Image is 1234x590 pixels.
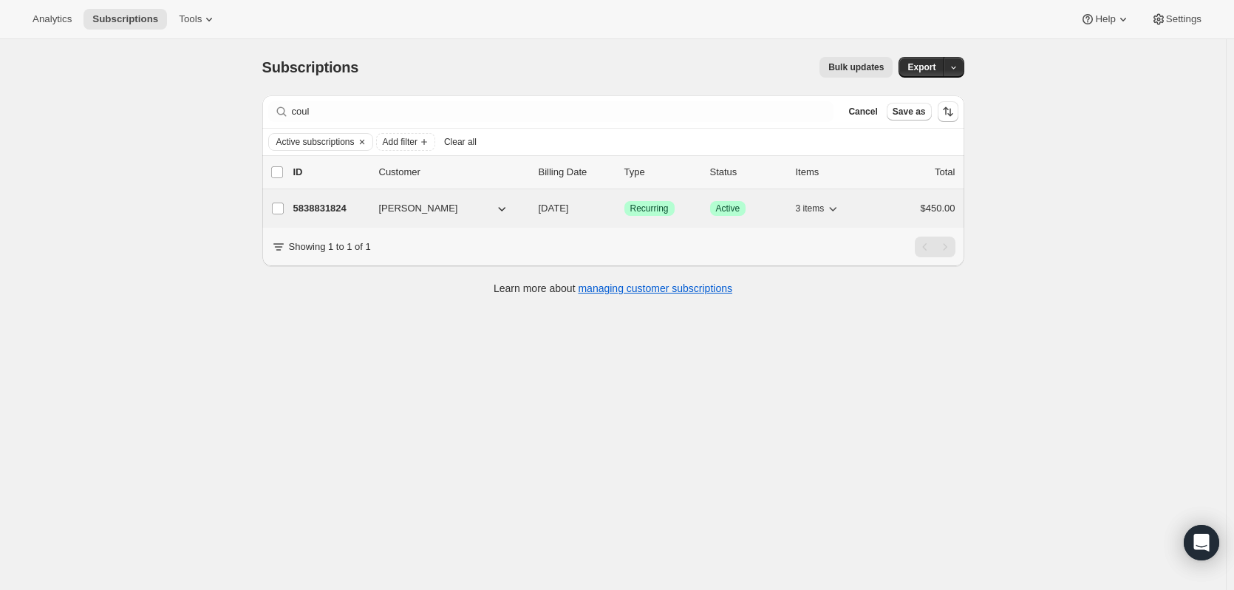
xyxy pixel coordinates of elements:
[819,57,893,78] button: Bulk updates
[293,165,367,180] p: ID
[92,13,158,25] span: Subscriptions
[293,198,955,219] div: 5838831824[PERSON_NAME][DATE]SuccessRecurringSuccessActive3 items$450.00
[289,240,371,254] p: Showing 1 to 1 of 1
[848,106,877,118] span: Cancel
[539,165,613,180] p: Billing Date
[630,203,669,214] span: Recurring
[796,203,825,214] span: 3 items
[444,136,477,148] span: Clear all
[899,57,944,78] button: Export
[907,61,935,73] span: Export
[24,9,81,30] button: Analytics
[935,165,955,180] p: Total
[887,103,932,121] button: Save as
[383,136,417,148] span: Add filter
[938,101,958,122] button: Sort the results
[179,13,202,25] span: Tools
[293,201,367,216] p: 5838831824
[1166,13,1201,25] span: Settings
[379,201,458,216] span: [PERSON_NAME]
[893,106,926,118] span: Save as
[379,165,527,180] p: Customer
[796,198,841,219] button: 3 items
[276,136,355,148] span: Active subscriptions
[170,9,225,30] button: Tools
[269,134,355,150] button: Active subscriptions
[438,133,483,151] button: Clear all
[828,61,884,73] span: Bulk updates
[293,165,955,180] div: IDCustomerBilling DateTypeStatusItemsTotal
[624,165,698,180] div: Type
[539,203,569,214] span: [DATE]
[83,9,167,30] button: Subscriptions
[1071,9,1139,30] button: Help
[1095,13,1115,25] span: Help
[355,134,369,150] button: Clear
[578,282,732,294] a: managing customer subscriptions
[915,237,955,257] nav: Pagination
[494,281,732,296] p: Learn more about
[292,101,834,122] input: Filter subscribers
[370,197,518,220] button: [PERSON_NAME]
[842,103,883,121] button: Cancel
[921,203,955,214] span: $450.00
[1184,525,1219,560] div: Open Intercom Messenger
[796,165,870,180] div: Items
[710,165,784,180] p: Status
[1142,9,1210,30] button: Settings
[376,133,435,151] button: Add filter
[262,59,359,75] span: Subscriptions
[716,203,740,214] span: Active
[33,13,72,25] span: Analytics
